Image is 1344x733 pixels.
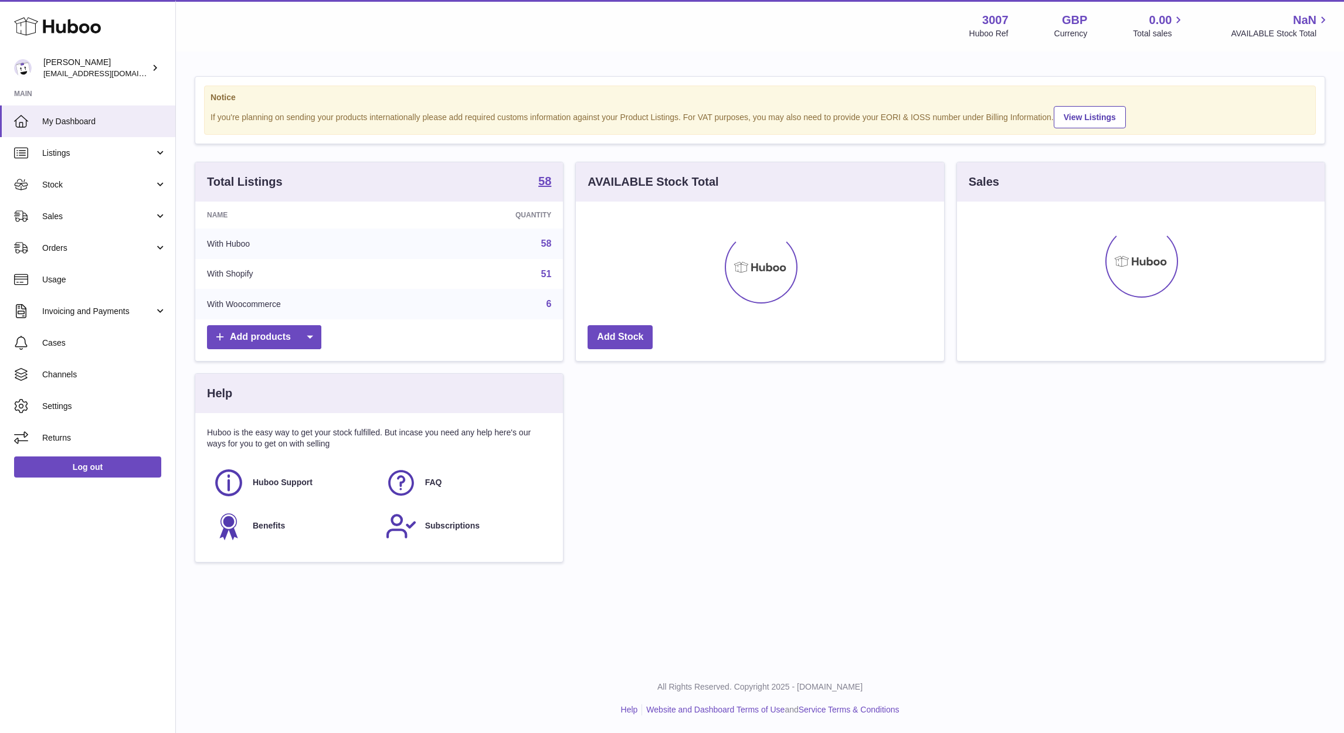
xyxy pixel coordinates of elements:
span: Channels [42,369,167,380]
div: Currency [1054,28,1088,39]
a: 58 [541,238,552,248]
span: Benefits [253,520,285,531]
div: [PERSON_NAME] [43,57,149,79]
a: View Listings [1054,106,1126,128]
a: 6 [546,299,551,309]
span: Settings [42,401,167,412]
td: With Huboo [195,229,423,259]
a: Log out [14,456,161,478]
p: All Rights Reserved. Copyright 2025 - [DOMAIN_NAME] [185,681,1335,693]
h3: Sales [969,174,999,190]
a: 51 [541,269,552,279]
a: Add products [207,325,321,349]
a: Website and Dashboard Terms of Use [646,705,785,714]
span: Sales [42,211,154,222]
div: If you're planning on sending your products internationally please add required customs informati... [211,104,1309,128]
span: Invoicing and Payments [42,306,154,317]
a: FAQ [385,467,546,499]
span: Returns [42,432,167,444]
span: FAQ [425,477,442,488]
strong: 3007 [982,12,1009,28]
span: Listings [42,148,154,159]
a: Benefits [213,510,374,542]
span: Cases [42,337,167,349]
span: My Dashboard [42,116,167,127]
span: Stock [42,179,154,190]
a: Subscriptions [385,510,546,542]
span: [EMAIL_ADDRESS][DOMAIN_NAME] [43,69,172,78]
h3: Total Listings [207,174,283,190]
th: Quantity [423,202,563,229]
span: NaN [1293,12,1316,28]
td: With Woocommerce [195,289,423,319]
span: 0.00 [1149,12,1172,28]
p: Huboo is the easy way to get your stock fulfilled. But incase you need any help here's our ways f... [207,427,551,449]
h3: Help [207,386,232,401]
a: Service Terms & Conditions [799,705,900,714]
td: With Shopify [195,259,423,289]
strong: Notice [211,92,1309,103]
span: Usage [42,274,167,285]
a: 58 [538,175,551,189]
a: Add Stock [588,325,653,349]
span: Total sales [1133,28,1185,39]
strong: 58 [538,175,551,187]
a: NaN AVAILABLE Stock Total [1231,12,1330,39]
h3: AVAILABLE Stock Total [588,174,718,190]
a: Help [621,705,638,714]
li: and [642,704,899,715]
strong: GBP [1062,12,1087,28]
a: Huboo Support [213,467,374,499]
span: AVAILABLE Stock Total [1231,28,1330,39]
span: Orders [42,243,154,254]
img: bevmay@maysama.com [14,59,32,77]
span: Huboo Support [253,477,313,488]
div: Huboo Ref [969,28,1009,39]
a: 0.00 Total sales [1133,12,1185,39]
th: Name [195,202,423,229]
span: Subscriptions [425,520,480,531]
